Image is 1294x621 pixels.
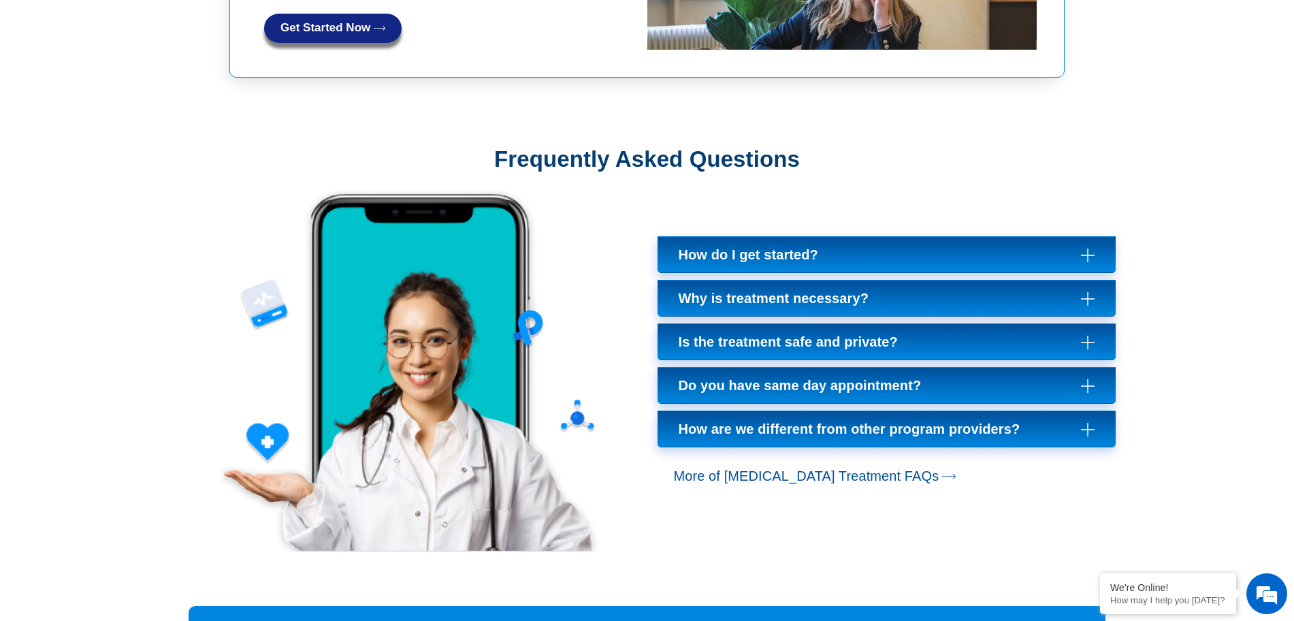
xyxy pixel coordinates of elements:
[658,461,973,492] a: More of [MEDICAL_DATA] Treatment FAQs
[280,22,370,35] span: Get Started Now
[1110,582,1226,593] div: We're Online!
[264,14,402,43] a: Get Started Now
[1110,595,1226,605] p: How may I help you today?
[7,372,259,419] textarea: Type your message and hit 'Enter'
[674,469,939,484] span: More of [MEDICAL_DATA] Treatment FAQs
[223,7,256,39] div: Minimize live chat window
[79,172,188,309] span: We're online!
[223,146,1071,173] h2: Frequently Asked Questions
[679,377,928,394] span: Do you have same day appointment?
[658,461,1116,492] div: Click here to learn more about Top Suboxone Treatment questions
[658,367,1116,404] a: Do you have same day appointment?
[15,70,35,91] div: Navigation go back
[658,280,1116,317] a: Why is treatment necessary?
[658,323,1116,360] a: Is the treatment safe and private?
[679,421,1027,437] span: How are we different from other program providers?
[679,246,825,263] span: How do I get started?
[658,236,1116,447] div: Click to expand answer for frequently asked questions
[658,236,1116,273] a: How do I get started?
[658,411,1116,447] a: How are we different from other program providers?
[91,71,249,89] div: Chat with us now
[679,290,875,306] span: Why is treatment necessary?
[216,191,599,552] img: Online Suboxone Treatment - Opioid Addiction Treatment using phone
[679,334,905,350] span: Is the treatment safe and private?
[264,14,641,43] div: Click here to get started with your Suboxone Treatment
